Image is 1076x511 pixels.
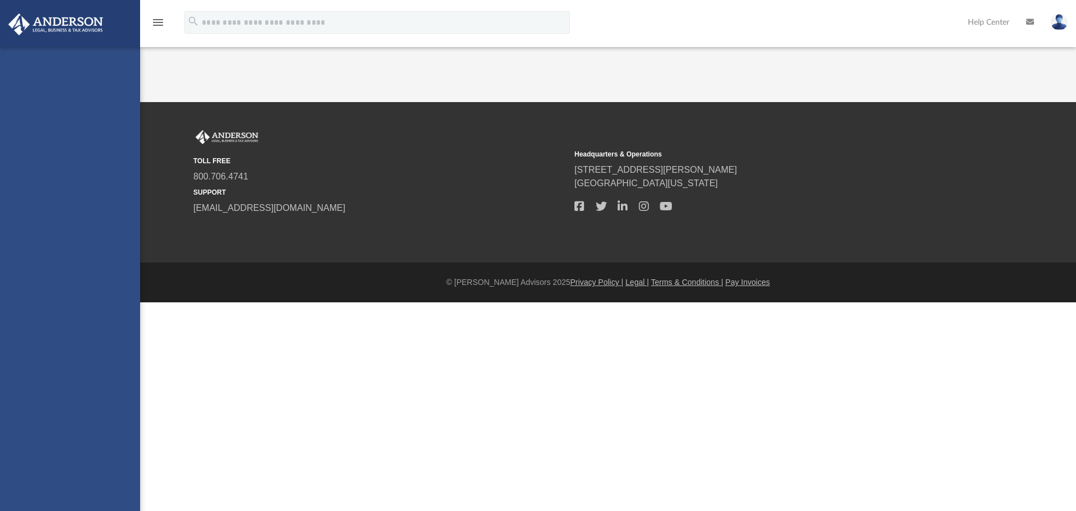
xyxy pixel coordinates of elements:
a: Pay Invoices [725,278,769,287]
i: search [187,15,200,27]
img: Anderson Advisors Platinum Portal [193,130,261,145]
a: [EMAIL_ADDRESS][DOMAIN_NAME] [193,203,345,213]
a: Privacy Policy | [571,278,624,287]
img: User Pic [1051,14,1068,30]
a: 800.706.4741 [193,172,248,181]
i: menu [151,16,165,29]
a: [GEOGRAPHIC_DATA][US_STATE] [574,178,718,188]
img: Anderson Advisors Platinum Portal [5,13,106,35]
a: menu [151,21,165,29]
a: Legal | [625,278,649,287]
small: Headquarters & Operations [574,149,948,159]
small: TOLL FREE [193,156,567,166]
div: © [PERSON_NAME] Advisors 2025 [140,277,1076,288]
a: Terms & Conditions | [651,278,723,287]
a: [STREET_ADDRESS][PERSON_NAME] [574,165,737,174]
small: SUPPORT [193,187,567,197]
